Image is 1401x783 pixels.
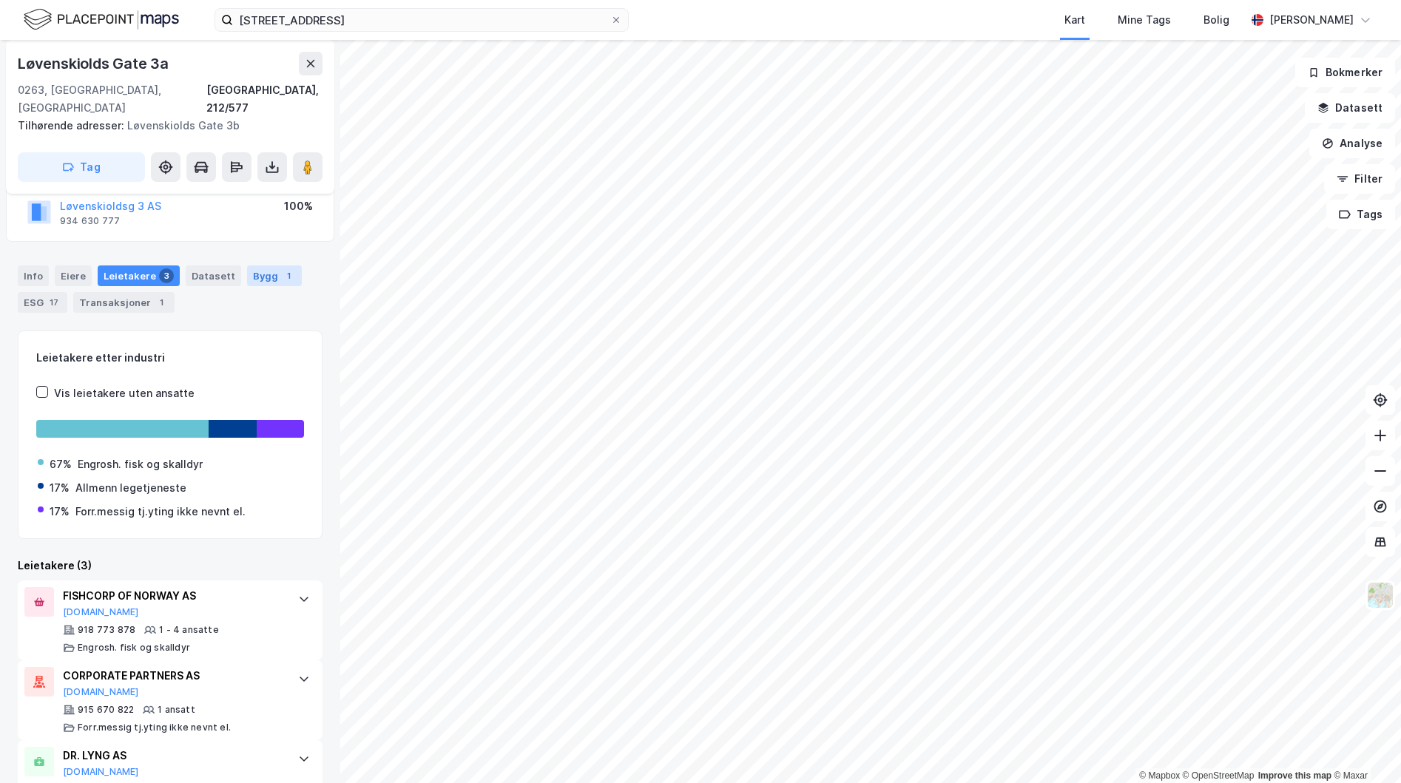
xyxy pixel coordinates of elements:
[78,642,190,654] div: Engrosh. fisk og skalldyr
[18,81,206,117] div: 0263, [GEOGRAPHIC_DATA], [GEOGRAPHIC_DATA]
[78,455,203,473] div: Engrosh. fisk og skalldyr
[47,295,61,310] div: 17
[63,686,139,698] button: [DOMAIN_NAME]
[233,9,610,31] input: Søk på adresse, matrikkel, gårdeiere, leietakere eller personer
[1183,770,1255,781] a: OpenStreetMap
[24,7,179,33] img: logo.f888ab2527a4732fd821a326f86c7f29.svg
[60,215,120,227] div: 934 630 777
[1295,58,1395,87] button: Bokmerker
[50,503,70,521] div: 17%
[75,503,246,521] div: Forr.messig tj.yting ikke nevnt el.
[36,349,304,367] div: Leietakere etter industri
[1309,129,1395,158] button: Analyse
[1326,200,1395,229] button: Tags
[18,292,67,313] div: ESG
[78,722,231,733] div: Forr.messig tj.yting ikke nevnt el.
[18,152,145,182] button: Tag
[50,455,72,473] div: 67%
[1118,11,1171,29] div: Mine Tags
[1366,581,1394,609] img: Z
[63,667,283,685] div: CORPORATE PARTNERS AS
[98,265,180,286] div: Leietakere
[1064,11,1085,29] div: Kart
[18,265,49,286] div: Info
[18,117,311,135] div: Løvenskiolds Gate 3b
[1327,712,1401,783] div: Kontrollprogram for chat
[50,479,70,497] div: 17%
[63,766,139,778] button: [DOMAIN_NAME]
[18,557,323,574] div: Leietakere (3)
[1324,164,1395,194] button: Filter
[159,624,219,636] div: 1 - 4 ansatte
[63,587,283,605] div: FISHCORP OF NORWAY AS
[158,704,195,716] div: 1 ansatt
[18,119,127,132] span: Tilhørende adresser:
[1305,93,1395,123] button: Datasett
[55,265,92,286] div: Eiere
[78,624,135,636] div: 918 773 878
[73,292,175,313] div: Transaksjoner
[54,384,195,402] div: Vis leietakere uten ansatte
[284,197,313,215] div: 100%
[186,265,241,286] div: Datasett
[63,747,283,765] div: DR. LYNG AS
[1203,11,1229,29] div: Bolig
[1269,11,1354,29] div: [PERSON_NAME]
[159,268,174,283] div: 3
[247,265,302,286] div: Bygg
[78,704,134,716] div: 915 670 822
[75,479,186,497] div: Allmenn legetjeneste
[63,606,139,618] button: [DOMAIN_NAME]
[1327,712,1401,783] iframe: Chat Widget
[281,268,296,283] div: 1
[1139,770,1180,781] a: Mapbox
[18,52,172,75] div: Løvenskiolds Gate 3a
[1258,770,1331,781] a: Improve this map
[154,295,169,310] div: 1
[206,81,323,117] div: [GEOGRAPHIC_DATA], 212/577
